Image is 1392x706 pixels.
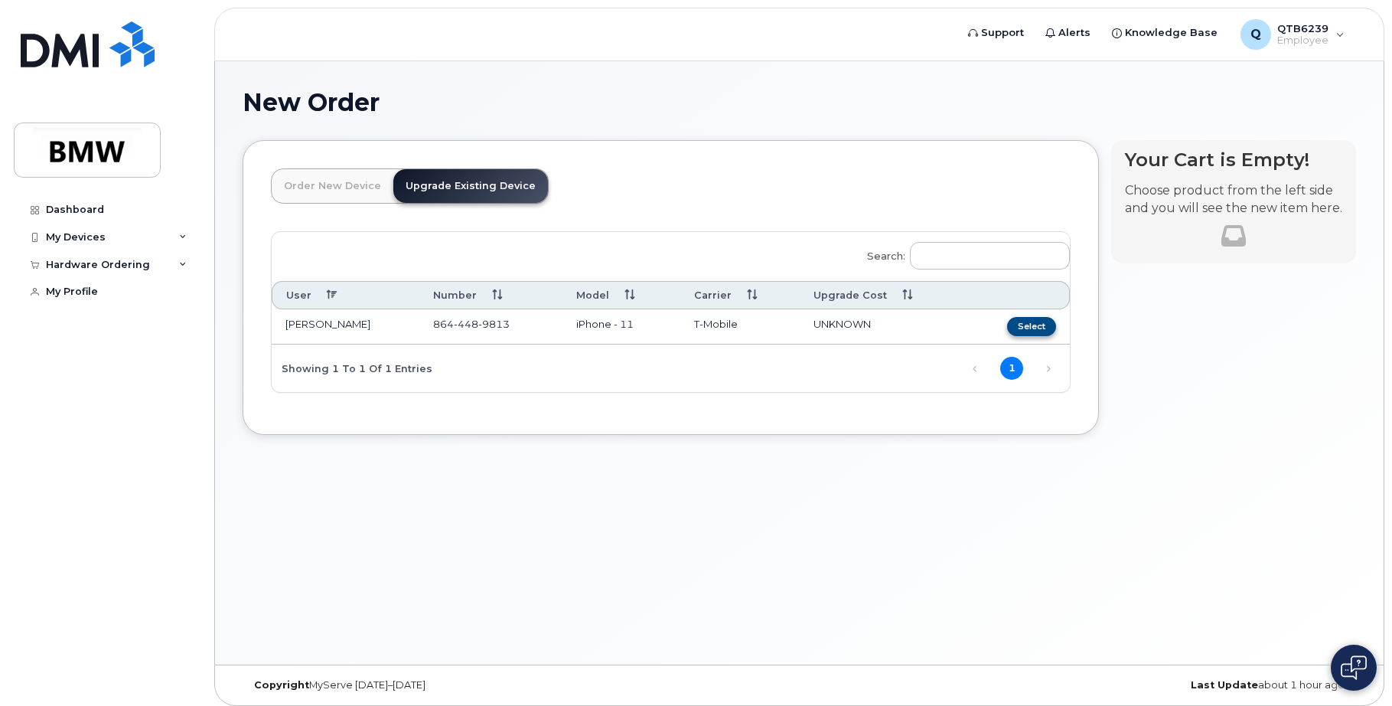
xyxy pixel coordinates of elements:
[562,309,680,345] td: iPhone - 11
[1000,357,1023,380] a: 1
[1125,182,1342,217] p: Choose product from the left side and you will see the new item here.
[1125,149,1342,170] h4: Your Cart is Empty!
[454,318,478,330] span: 448
[243,679,614,691] div: MyServe [DATE]–[DATE]
[562,281,680,309] th: Model: activate to sort column ascending
[272,281,419,309] th: User: activate to sort column descending
[272,169,393,203] a: Order New Device
[272,355,432,381] div: Showing 1 to 1 of 1 entries
[419,281,563,309] th: Number: activate to sort column ascending
[1341,655,1367,680] img: Open chat
[857,232,1070,275] label: Search:
[813,318,871,330] span: UNKNOWN
[800,281,967,309] th: Upgrade Cost: activate to sort column ascending
[910,242,1070,270] input: Search:
[1037,358,1060,381] a: Next
[254,679,309,691] strong: Copyright
[393,169,548,203] a: Upgrade Existing Device
[963,358,986,381] a: Previous
[680,281,799,309] th: Carrier: activate to sort column ascending
[985,679,1356,691] div: about 1 hour ago
[680,309,799,345] td: T-Mobile
[433,318,510,330] span: 864
[243,89,1356,116] h1: New Order
[478,318,510,330] span: 9813
[1007,317,1056,336] button: Select
[1191,679,1258,691] strong: Last Update
[272,309,419,345] td: [PERSON_NAME]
